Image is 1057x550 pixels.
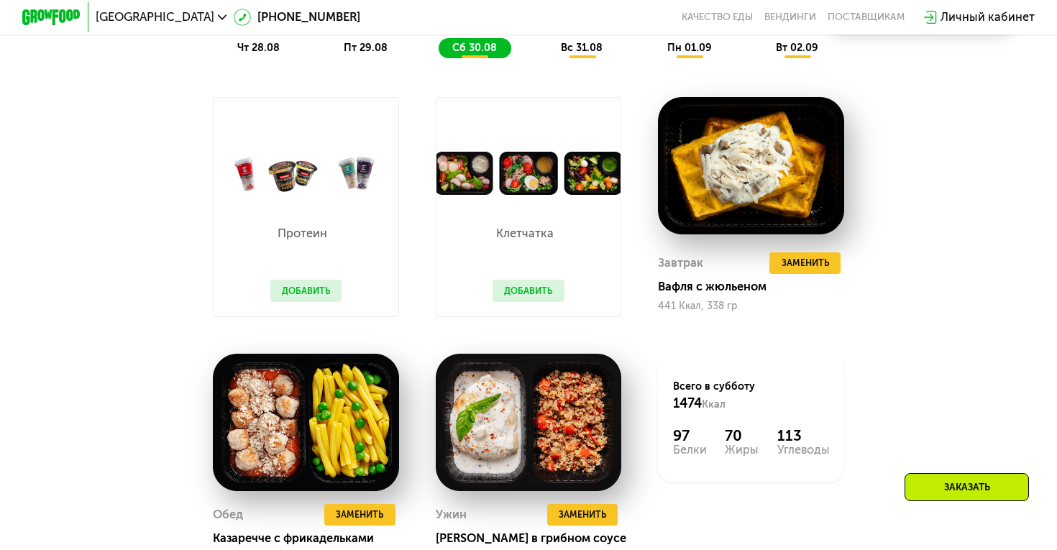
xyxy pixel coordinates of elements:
[336,508,383,522] span: Заменить
[213,504,243,526] div: Обед
[673,380,830,412] div: Всего в субботу
[905,473,1029,501] div: Заказать
[452,42,497,54] span: сб 30.08
[658,252,703,275] div: Завтрак
[270,280,342,302] button: Добавить
[777,427,830,445] div: 113
[436,531,633,546] div: [PERSON_NAME] в грибном соусе
[237,42,280,54] span: чт 28.08
[764,12,816,23] a: Вендинги
[776,42,818,54] span: вт 02.09
[324,504,395,526] button: Заменить
[270,228,335,239] p: Протеин
[436,504,467,526] div: Ужин
[777,444,830,456] div: Углеводы
[547,504,618,526] button: Заменить
[344,42,388,54] span: пт 29.08
[658,280,856,294] div: Вафля с жюльеном
[234,9,360,27] a: [PHONE_NUMBER]
[673,444,707,456] div: Белки
[493,280,564,302] button: Добавить
[769,252,841,275] button: Заменить
[828,12,905,23] div: поставщикам
[96,12,214,23] span: [GEOGRAPHIC_DATA]
[673,427,707,445] div: 97
[559,508,606,522] span: Заменить
[941,9,1035,27] div: Личный кабинет
[682,12,753,23] a: Качество еды
[561,42,603,54] span: вс 31.08
[673,395,702,411] span: 1474
[213,531,411,546] div: Казаречче с фрикадельками
[658,301,844,312] div: 441 Ккал, 338 гр
[702,398,726,411] span: Ккал
[782,256,829,270] span: Заменить
[725,444,759,456] div: Жиры
[667,42,712,54] span: пн 01.09
[725,427,759,445] div: 70
[493,228,557,239] p: Клетчатка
